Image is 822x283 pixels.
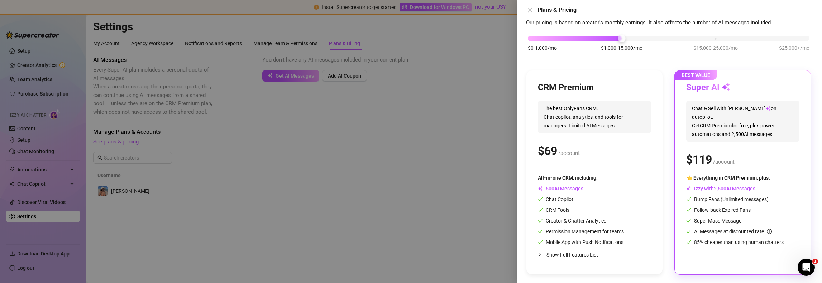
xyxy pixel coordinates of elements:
[686,240,691,245] span: check
[767,229,772,234] span: info-circle
[686,208,691,213] span: check
[538,229,543,234] span: check
[686,186,755,191] span: Izzy with AI Messages
[527,7,533,13] span: close
[601,44,642,52] span: $1,000-15,000/mo
[526,6,535,14] button: Close
[538,208,543,213] span: check
[538,218,543,223] span: check
[538,82,594,93] h3: CRM Premium
[798,259,815,276] iframe: Intercom live chat
[674,70,717,80] span: BEST VALUE
[686,218,741,224] span: Super Mass Message
[538,229,624,234] span: Permission Management for teams
[538,197,543,202] span: check
[686,218,691,223] span: check
[558,150,580,156] span: /account
[538,196,573,202] span: Chat Copilot
[686,197,691,202] span: check
[537,6,813,14] div: Plans & Pricing
[686,153,712,166] span: $
[686,175,770,181] span: 👈 Everything in CRM Premium, plus:
[812,259,818,264] span: 1
[779,44,809,52] span: $25,000+/mo
[538,240,543,245] span: check
[538,144,557,158] span: $
[538,246,651,263] div: Show Full Features List
[526,19,772,26] span: Our pricing is based on creator's monthly earnings. It also affects the number of AI messages inc...
[528,44,557,52] span: $0-1,000/mo
[538,239,623,245] span: Mobile App with Push Notifications
[686,82,730,93] h3: Super AI
[693,44,738,52] span: $15,000-25,000/mo
[686,207,751,213] span: Follow-back Expired Fans
[538,175,598,181] span: All-in-one CRM, including:
[538,207,569,213] span: CRM Tools
[686,101,799,142] span: Chat & Sell with [PERSON_NAME] on autopilot. Get CRM Premium for free, plus power automations and...
[546,252,598,258] span: Show Full Features List
[713,158,735,165] span: /account
[694,229,772,234] span: AI Messages at discounted rate
[686,196,769,202] span: Bump Fans (Unlimited messages)
[686,229,691,234] span: check
[538,186,583,191] span: AI Messages
[686,239,784,245] span: 85% cheaper than using human chatters
[538,101,651,133] span: The best OnlyFans CRM. Chat copilot, analytics, and tools for managers. Limited AI Messages.
[538,218,606,224] span: Creator & Chatter Analytics
[538,252,542,257] span: collapsed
